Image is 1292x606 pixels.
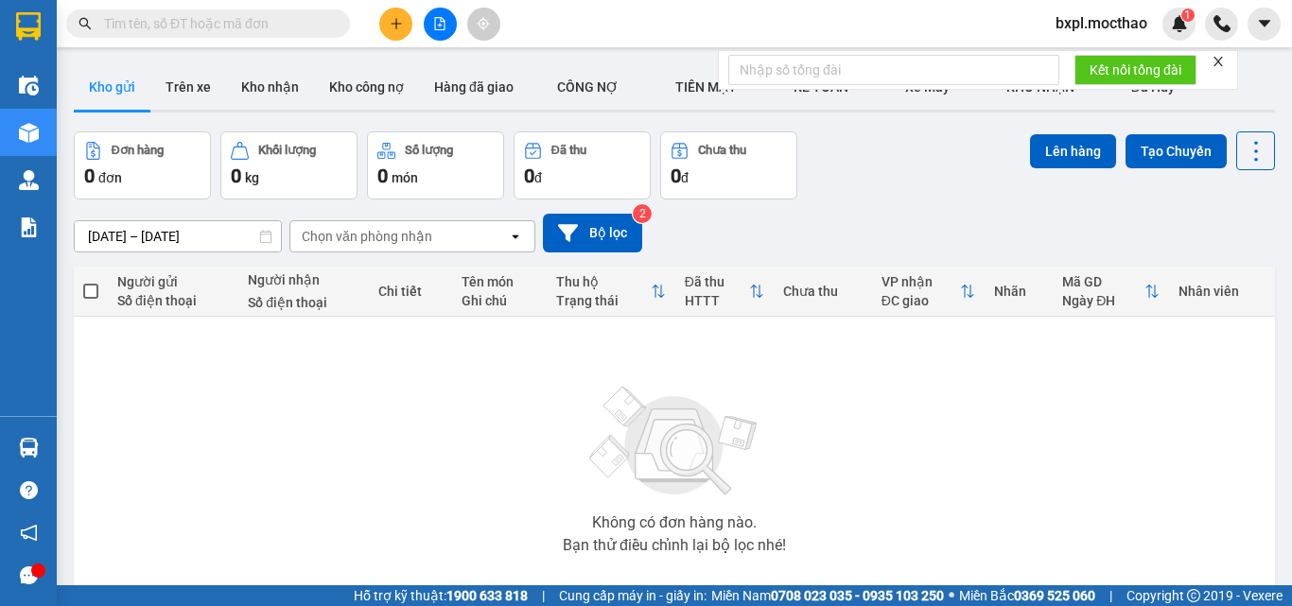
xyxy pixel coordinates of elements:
[1256,15,1273,32] span: caret-down
[367,131,504,199] button: Số lượng0món
[16,12,41,41] img: logo-vxr
[1179,284,1266,299] div: Nhân viên
[424,8,457,41] button: file-add
[559,585,707,606] span: Cung cấp máy in - giấy in:
[462,293,537,308] div: Ghi chú
[1074,55,1196,85] button: Kết nối tổng đài
[390,17,403,30] span: plus
[1109,585,1112,606] span: |
[112,144,164,157] div: Đơn hàng
[556,293,651,308] div: Trạng thái
[1030,134,1116,168] button: Lên hàng
[660,131,797,199] button: Chưa thu0đ
[20,566,38,584] span: message
[711,585,944,606] span: Miền Nam
[258,144,316,157] div: Khối lượng
[551,144,586,157] div: Đã thu
[98,170,122,185] span: đơn
[1212,55,1225,68] span: close
[1062,274,1144,289] div: Mã GD
[563,538,786,553] div: Bạn thử điều chỉnh lại bộ lọc nhé!
[462,274,537,289] div: Tên món
[1184,9,1191,22] span: 1
[959,585,1095,606] span: Miền Bắc
[117,293,229,308] div: Số điện thoại
[671,164,681,187] span: 0
[1181,9,1195,22] sup: 1
[882,293,961,308] div: ĐC giao
[547,267,675,317] th: Toggle SortBy
[1053,267,1169,317] th: Toggle SortBy
[378,284,443,299] div: Chi tiết
[245,170,259,185] span: kg
[681,170,689,185] span: đ
[1171,15,1188,32] img: icon-new-feature
[19,217,39,237] img: solution-icon
[419,64,529,110] button: Hàng đã giao
[231,164,241,187] span: 0
[84,164,95,187] span: 0
[467,8,500,41] button: aim
[1187,589,1200,602] span: copyright
[314,64,419,110] button: Kho công nợ
[1062,293,1144,308] div: Ngày ĐH
[1090,60,1181,80] span: Kết nối tổng đài
[543,214,642,252] button: Bộ lọc
[446,588,528,603] strong: 1900 633 818
[20,481,38,499] span: question-circle
[872,267,986,317] th: Toggle SortBy
[698,144,746,157] div: Chưa thu
[1213,15,1231,32] img: phone-icon
[433,17,446,30] span: file-add
[556,274,651,289] div: Thu hộ
[771,588,944,603] strong: 0708 023 035 - 0935 103 250
[354,585,528,606] span: Hỗ trợ kỹ thuật:
[1014,588,1095,603] strong: 0369 525 060
[477,17,490,30] span: aim
[150,64,226,110] button: Trên xe
[1126,134,1227,168] button: Tạo Chuyến
[633,204,652,223] sup: 2
[19,76,39,95] img: warehouse-icon
[19,170,39,190] img: warehouse-icon
[514,131,651,199] button: Đã thu0đ
[949,592,954,599] span: ⚪️
[19,438,39,458] img: warehouse-icon
[220,131,358,199] button: Khối lượng0kg
[104,13,327,34] input: Tìm tên, số ĐT hoặc mã đơn
[534,170,542,185] span: đ
[685,274,749,289] div: Đã thu
[675,79,737,95] span: TIỀN MẶT
[79,17,92,30] span: search
[405,144,453,157] div: Số lượng
[392,170,418,185] span: món
[117,274,229,289] div: Người gửi
[580,375,769,508] img: svg+xml;base64,PHN2ZyBjbGFzcz0ibGlzdC1wbHVnX19zdmciIHhtbG5zPSJodHRwOi8vd3d3LnczLm9yZy8yMDAwL3N2Zy...
[19,123,39,143] img: warehouse-icon
[592,515,757,530] div: Không có đơn hàng nào.
[783,284,863,299] div: Chưa thu
[74,64,150,110] button: Kho gửi
[226,64,314,110] button: Kho nhận
[882,274,961,289] div: VP nhận
[675,267,774,317] th: Toggle SortBy
[248,295,359,310] div: Số điện thoại
[1248,8,1281,41] button: caret-down
[248,272,359,287] div: Người nhận
[685,293,749,308] div: HTTT
[377,164,388,187] span: 0
[728,55,1059,85] input: Nhập số tổng đài
[75,221,281,251] input: Select a date range.
[302,227,432,246] div: Chọn văn phòng nhận
[508,229,523,244] svg: open
[1040,11,1162,35] span: bxpl.mocthao
[557,79,619,95] span: CÔNG NỢ
[542,585,545,606] span: |
[524,164,534,187] span: 0
[20,524,38,542] span: notification
[74,131,211,199] button: Đơn hàng0đơn
[379,8,412,41] button: plus
[994,284,1043,299] div: Nhãn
